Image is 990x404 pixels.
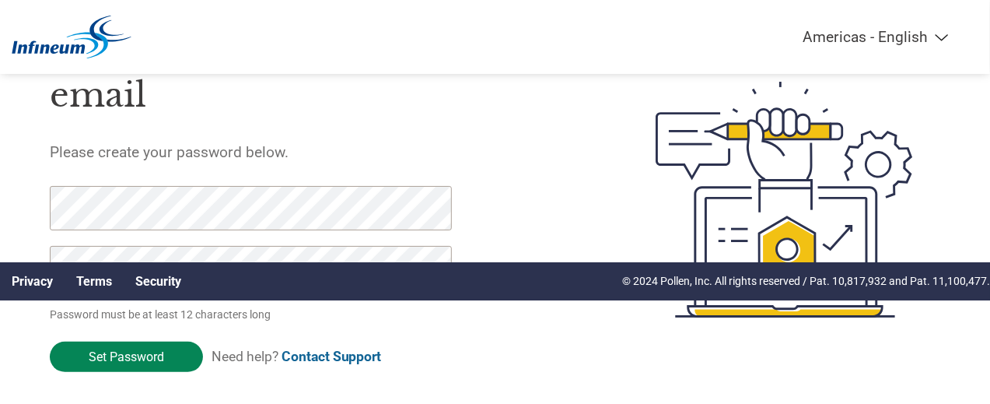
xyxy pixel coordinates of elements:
[212,349,382,364] span: Need help?
[282,349,382,364] a: Contact Support
[135,274,181,289] a: Security
[622,273,990,290] p: © 2024 Pollen, Inc. All rights reserved / Pat. 10,817,932 and Pat. 11,100,477.
[50,342,203,372] input: Set Password
[12,16,131,58] img: Infineum
[12,274,53,289] a: Privacy
[50,143,584,161] h5: Please create your password below.
[50,307,456,323] p: Password must be at least 12 characters long
[76,274,112,289] a: Terms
